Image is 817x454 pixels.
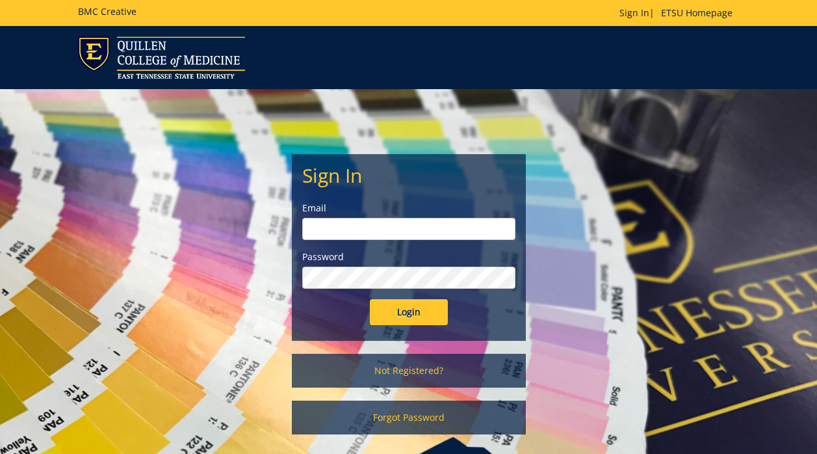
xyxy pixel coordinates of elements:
[619,7,649,19] a: Sign In
[78,7,136,16] h5: BMC Creative
[302,202,515,215] label: Email
[370,299,448,325] input: Login
[302,165,515,186] h2: Sign In
[655,7,739,19] a: ETSU Homepage
[302,250,515,263] label: Password
[292,401,526,434] a: Forgot Password
[78,36,245,79] img: ETSU logo
[619,7,739,20] p: |
[292,354,526,388] a: Not Registered?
